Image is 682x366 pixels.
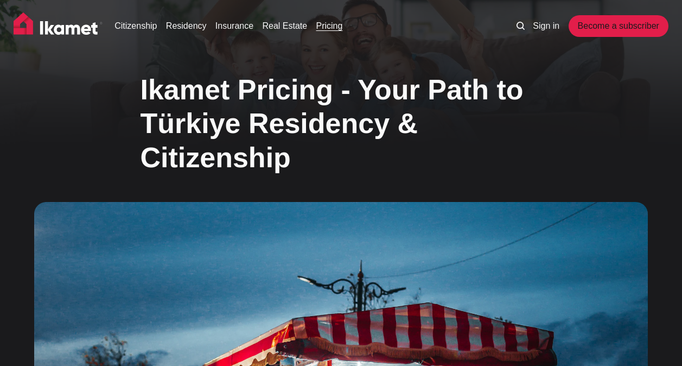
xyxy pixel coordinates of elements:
a: Pricing [316,20,343,33]
img: Ikamet home [14,12,103,40]
a: Residency [166,20,207,33]
a: Real Estate [262,20,307,33]
a: Become a subscriber [569,15,668,37]
a: Insurance [215,20,253,33]
a: Sign in [533,20,559,33]
a: Citizenship [114,20,157,33]
h1: Ikamet Pricing - Your Path to Türkiye Residency & Citizenship [141,73,542,174]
